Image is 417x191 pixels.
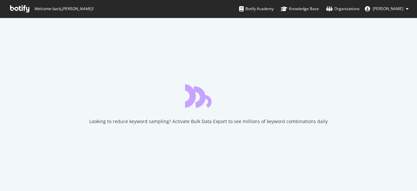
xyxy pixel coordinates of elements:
[239,6,274,12] div: Botify Academy
[34,6,93,11] span: Welcome back, [PERSON_NAME] !
[89,118,328,125] div: Looking to reduce keyword sampling? Activate Bulk Data Export to see millions of keyword combinat...
[373,6,403,11] span: Benoit Legeret
[360,4,414,14] button: [PERSON_NAME]
[281,6,319,12] div: Knowledge Base
[185,84,232,108] div: animation
[326,6,360,12] div: Organizations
